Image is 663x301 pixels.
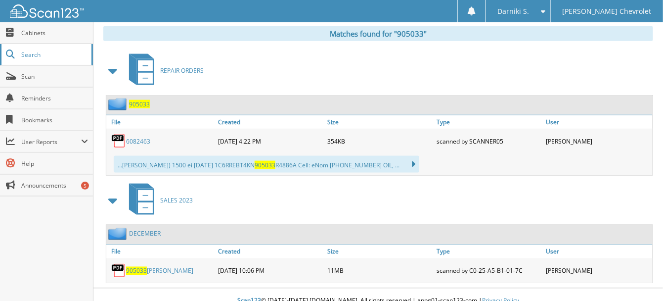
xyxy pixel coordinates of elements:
span: Scan [21,72,88,81]
img: folder2.png [108,228,129,240]
span: REPAIR ORDERS [160,66,204,75]
div: [DATE] 4:22 PM [216,131,325,151]
a: File [106,245,216,258]
div: ...[PERSON_NAME]) 1500 ei [DATE] 1C6RREBT4KN R4886A Cell: eNom [PHONE_NUMBER] OIL, ... [114,156,419,173]
div: [PERSON_NAME] [543,261,653,281]
a: User [543,115,653,129]
span: Cabinets [21,29,88,37]
a: 905033 [129,100,150,108]
img: PDF.png [111,263,126,278]
a: 905033[PERSON_NAME] [126,267,193,275]
span: Search [21,50,87,59]
a: Size [325,115,434,129]
div: [PERSON_NAME] [543,131,653,151]
div: Matches found for "905033" [103,26,653,41]
a: 6082463 [126,137,150,146]
a: SALES 2023 [123,181,193,220]
span: User Reports [21,138,81,146]
span: SALES 2023 [160,196,193,204]
span: Announcements [21,181,88,190]
a: Created [216,245,325,258]
a: Type [434,245,543,258]
a: Size [325,245,434,258]
span: 905033 [126,267,147,275]
div: 5 [81,182,89,190]
iframe: Chat Widget [614,253,663,301]
span: Darniki S. [498,8,530,14]
div: 354KB [325,131,434,151]
div: [DATE] 10:06 PM [216,261,325,281]
span: Reminders [21,94,88,102]
div: 11MB [325,261,434,281]
a: DECEMBER [129,230,161,238]
a: Created [216,115,325,129]
img: folder2.png [108,98,129,110]
a: File [106,115,216,129]
div: scanned by SCANNER05 [434,131,543,151]
span: [PERSON_NAME] Chevrolet [563,8,652,14]
span: Bookmarks [21,116,88,124]
div: scanned by C0-25-A5-B1-01-7C [434,261,543,281]
a: REPAIR ORDERS [123,51,204,90]
a: User [543,245,653,258]
a: Type [434,115,543,129]
span: Help [21,159,88,168]
img: scan123-logo-white.svg [10,4,84,18]
span: 905033 [255,161,275,169]
img: PDF.png [111,134,126,149]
